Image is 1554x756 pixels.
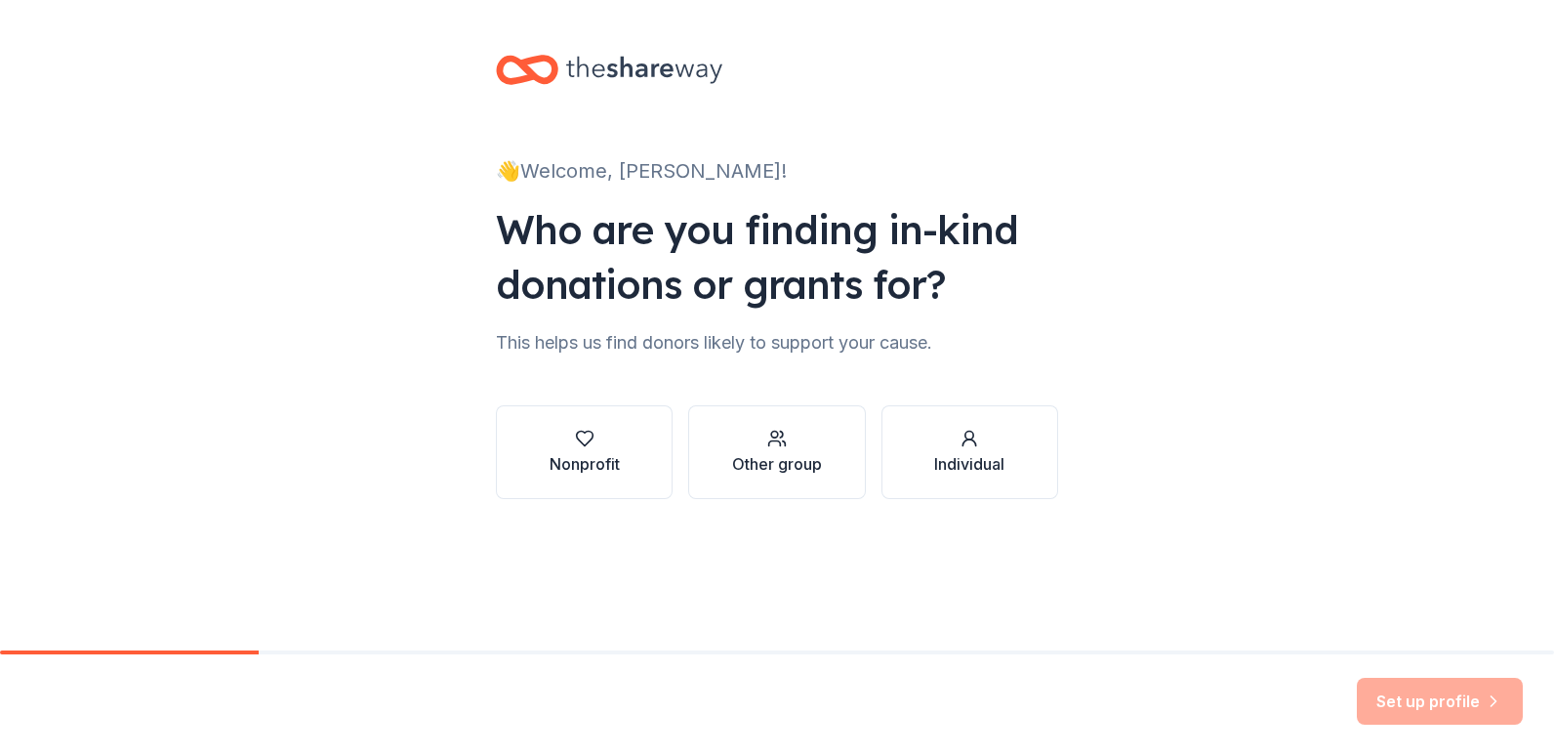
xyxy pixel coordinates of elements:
[496,202,1058,312] div: Who are you finding in-kind donations or grants for?
[688,405,865,499] button: Other group
[732,452,822,476] div: Other group
[550,452,620,476] div: Nonprofit
[496,327,1058,358] div: This helps us find donors likely to support your cause.
[934,452,1004,476] div: Individual
[496,405,673,499] button: Nonprofit
[881,405,1058,499] button: Individual
[496,155,1058,187] div: 👋 Welcome, [PERSON_NAME]!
